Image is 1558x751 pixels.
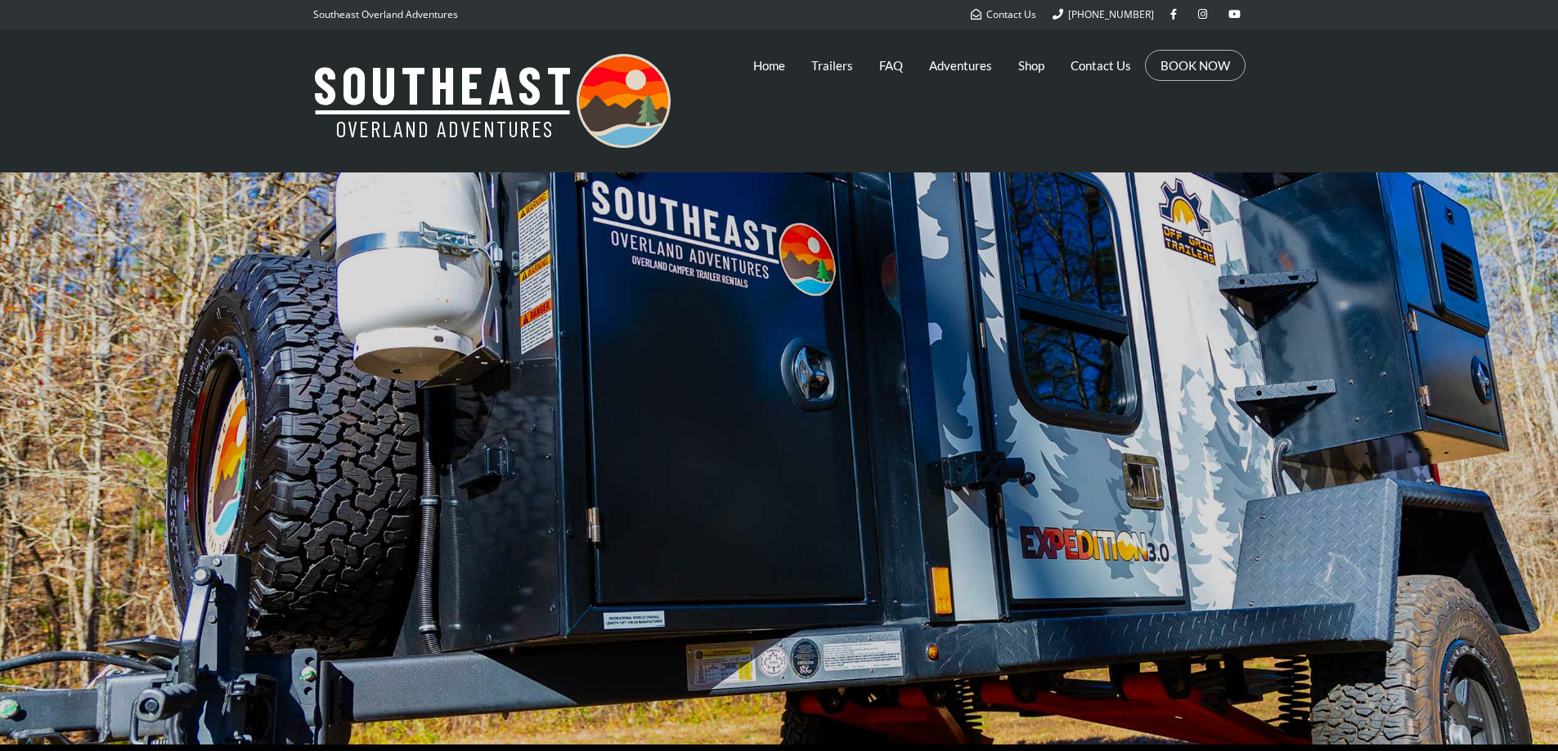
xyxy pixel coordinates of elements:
span: [PHONE_NUMBER] [1068,7,1154,21]
a: Home [753,45,785,86]
a: FAQ [879,45,903,86]
span: Contact Us [986,7,1036,21]
a: Contact Us [1071,45,1131,86]
a: Adventures [929,45,992,86]
a: Contact Us [971,7,1036,21]
a: Trailers [811,45,853,86]
p: Southeast Overland Adventures [313,4,458,25]
img: Southeast Overland Adventures [313,54,671,148]
a: BOOK NOW [1161,57,1230,74]
a: [PHONE_NUMBER] [1053,7,1154,21]
a: Shop [1018,45,1044,86]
